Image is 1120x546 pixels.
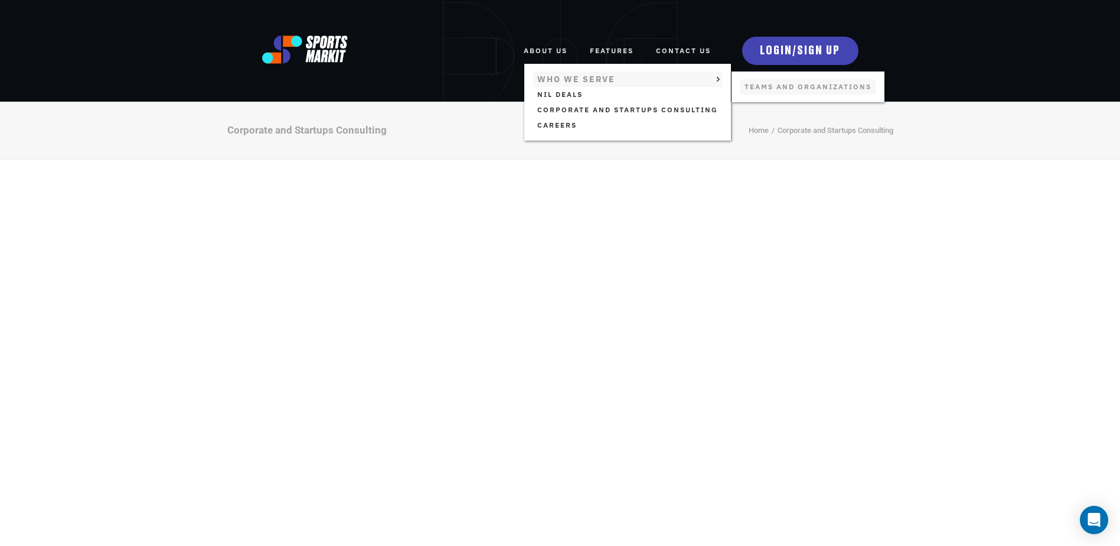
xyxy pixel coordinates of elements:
[769,124,893,138] li: Corporate and Startups Consulting
[742,37,858,65] a: LOGIN/SIGN UP
[227,123,387,136] div: Corporate and Startups Consulting
[533,87,722,102] a: NIL Deals
[749,126,769,135] a: Home
[1080,506,1108,534] div: Open Intercom Messenger
[656,38,711,64] a: Contact Us
[533,102,722,118] a: Corporate and Startups Consulting
[524,38,567,64] a: ABOUT US
[740,79,876,95] a: TEAMS AND ORGANIZATIONS
[533,118,722,133] a: Careers
[262,35,348,64] img: logo
[533,71,722,87] a: WHO WE SERVE
[590,38,634,64] a: FEATURES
